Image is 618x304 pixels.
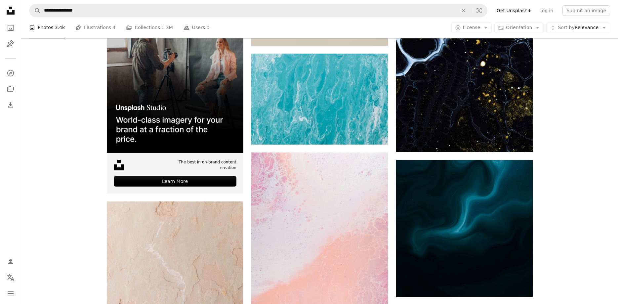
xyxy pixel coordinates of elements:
button: Search Unsplash [29,4,41,17]
div: Learn More [114,176,236,187]
span: Sort by [558,25,574,30]
img: file-1715651741414-859baba4300dimage [107,16,243,153]
a: The best in on-brand content creationLearn More [107,16,243,194]
a: Collections [4,82,17,96]
button: Orientation [494,22,544,33]
a: Home — Unsplash [4,4,17,19]
a: Explore [4,66,17,80]
img: a blue and white marble textured background [251,54,388,145]
button: Clear [456,4,471,17]
button: Menu [4,287,17,300]
a: green abstract photo [396,225,532,231]
form: Find visuals sitewide [29,4,487,17]
button: Language [4,271,17,284]
a: Photos [4,21,17,34]
a: Illustrations [4,37,17,50]
span: 4 [113,24,116,31]
a: Illustrations 4 [75,17,115,38]
span: 1.3M [161,24,173,31]
button: Sort byRelevance [546,22,610,33]
img: green abstract photo [396,160,532,297]
a: Log in [535,5,557,16]
img: file-1631678316303-ed18b8b5cb9cimage [114,160,124,170]
a: a blue and white marble textured background [251,96,388,102]
a: aerial view of ocean [251,252,388,258]
button: Visual search [471,4,487,17]
a: Get Unsplash+ [493,5,535,16]
span: License [463,25,480,30]
span: The best in on-brand content creation [161,159,236,171]
a: Users 0 [184,17,210,38]
button: License [451,22,492,33]
a: Collections 1.3M [126,17,173,38]
span: Relevance [558,24,598,31]
span: 0 [206,24,209,31]
span: Orientation [506,25,532,30]
a: water droplets on black surface [396,46,532,52]
a: Download History [4,98,17,111]
button: Submit an image [562,5,610,16]
a: Log in / Sign up [4,255,17,268]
